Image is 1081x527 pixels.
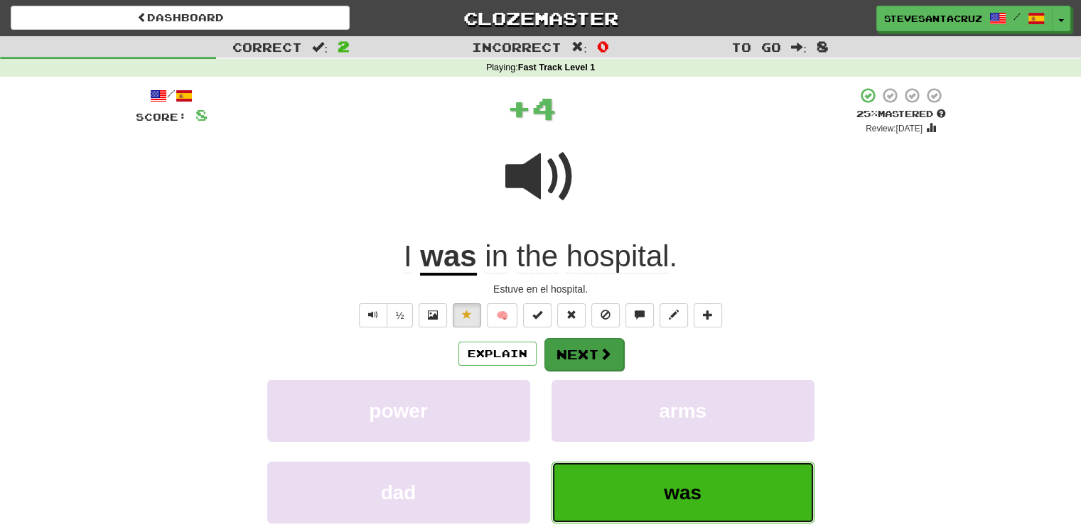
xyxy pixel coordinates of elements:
[136,282,946,296] div: Estuve en el hospital.
[458,342,537,366] button: Explain
[876,6,1053,31] a: SteveSantaCruz /
[532,90,556,126] span: 4
[552,462,814,523] button: was
[472,40,561,54] span: Incorrect
[1013,11,1021,21] span: /
[371,6,710,31] a: Clozemaster
[817,38,829,55] span: 8
[359,303,387,327] button: Play sentence audio (ctl+space)
[856,108,946,121] div: Mastered
[659,400,706,422] span: arms
[557,303,586,327] button: Reset to 0% Mastered (alt+r)
[477,239,678,273] span: .
[267,462,530,523] button: dad
[356,303,414,327] div: Text-to-speech controls
[338,38,350,55] span: 2
[453,303,481,327] button: Unfavorite sentence (alt+f)
[267,380,530,442] button: power
[507,87,532,129] span: +
[312,41,328,53] span: :
[660,303,688,327] button: Edit sentence (alt+d)
[856,108,878,119] span: 25 %
[731,40,781,54] span: To go
[791,41,807,53] span: :
[544,338,624,371] button: Next
[866,124,923,134] small: Review: [DATE]
[485,239,508,273] span: in
[404,239,412,273] span: I
[420,239,476,276] u: was
[487,303,517,327] button: 🧠
[381,482,416,504] span: dad
[369,400,427,422] span: power
[419,303,447,327] button: Show image (alt+x)
[136,111,187,123] span: Score:
[232,40,302,54] span: Correct
[387,303,414,327] button: ½
[195,106,208,124] span: 8
[664,482,701,504] span: was
[884,12,982,25] span: SteveSantaCruz
[694,303,722,327] button: Add to collection (alt+a)
[518,63,596,72] strong: Fast Track Level 1
[591,303,620,327] button: Ignore sentence (alt+i)
[523,303,552,327] button: Set this sentence to 100% Mastered (alt+m)
[571,41,587,53] span: :
[517,239,558,273] span: the
[136,87,208,104] div: /
[552,380,814,442] button: arms
[597,38,609,55] span: 0
[566,239,669,273] span: hospital
[11,6,350,30] a: Dashboard
[625,303,654,327] button: Discuss sentence (alt+u)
